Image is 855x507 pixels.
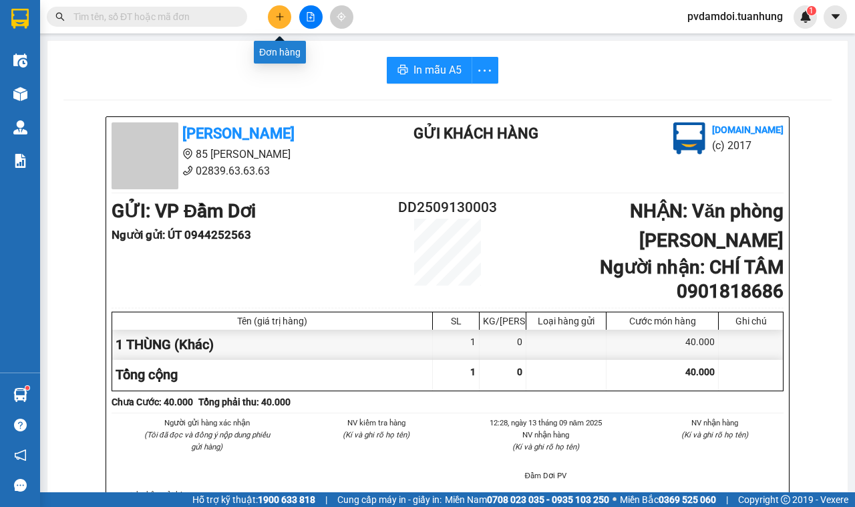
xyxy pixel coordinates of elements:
span: | [726,492,728,507]
div: Loại hàng gửi [530,316,603,326]
li: 85 [PERSON_NAME] [112,146,360,163]
span: copyright [781,495,790,504]
button: printerIn mẫu A5 [387,57,472,84]
span: 0 [517,367,522,377]
li: (c) 2017 [712,137,784,154]
b: [PERSON_NAME] [182,125,295,142]
img: logo-vxr [11,9,29,29]
i: (Kí và ghi rõ họ tên) [512,442,579,451]
span: printer [397,64,408,77]
sup: 1 [807,6,816,15]
i: (Kí và ghi rõ họ tên) [343,430,409,439]
span: pvdamdoi.tuanhung [677,8,794,25]
div: 1 THÙNG (Khác) [112,330,433,360]
div: 40.000 [607,330,719,360]
span: notification [14,449,27,462]
img: icon-new-feature [800,11,812,23]
li: NV nhận hàng [477,429,615,441]
button: aim [330,5,353,29]
input: Tìm tên, số ĐT hoặc mã đơn [73,9,231,24]
li: Đầm Dơi PV [477,470,615,482]
span: environment [182,148,193,159]
div: Cước món hàng [610,316,715,326]
b: Tổng phải thu: 40.000 [198,397,291,407]
b: NHẬN : Văn phòng [PERSON_NAME] [630,200,784,251]
button: file-add [299,5,323,29]
li: NV nhận hàng [647,417,784,429]
sup: 1 [25,386,29,390]
div: 1 [433,330,480,360]
strong: 1900 633 818 [258,494,315,505]
strong: 0369 525 060 [659,494,716,505]
span: search [55,12,65,21]
img: warehouse-icon [13,388,27,402]
h2: DD2509130003 [391,197,504,219]
b: [DOMAIN_NAME] [712,124,784,135]
b: Chưa Cước : 40.000 [112,397,193,407]
span: more [472,62,498,79]
i: (Tôi đã đọc và đồng ý nộp dung phiếu gửi hàng) [144,430,270,451]
li: 02839.63.63.63 [112,163,360,179]
span: message [14,479,27,492]
b: Người nhận : CHÍ TÂM 0901818686 [600,256,784,302]
span: In mẫu A5 [413,62,462,78]
button: caret-down [824,5,847,29]
b: Người gửi : ÚT 0944252563 [112,228,251,241]
span: ⚪️ [613,497,617,502]
img: warehouse-icon [13,54,27,68]
li: Người gửi hàng xác nhận [138,417,276,429]
span: 1 [809,6,814,15]
img: warehouse-icon [13,120,27,134]
b: Gửi khách hàng [413,125,538,142]
img: logo.jpg [673,122,705,155]
span: plus [275,12,285,21]
b: GỬI : VP Đầm Dơi [112,200,256,222]
div: SL [436,316,476,326]
strong: 0708 023 035 - 0935 103 250 [487,494,609,505]
span: Tổng cộng [116,367,178,383]
div: 0 [480,330,526,360]
span: Cung cấp máy in - giấy in: [337,492,442,507]
span: 1 [470,367,476,377]
div: Ghi chú [722,316,780,326]
span: aim [337,12,346,21]
div: KG/[PERSON_NAME] [483,316,522,326]
i: (Kí và ghi rõ họ tên) [681,430,748,439]
img: warehouse-icon [13,87,27,101]
li: 12:28, ngày 13 tháng 09 năm 2025 [477,417,615,429]
span: question-circle [14,419,27,431]
div: Đơn hàng [254,41,306,64]
img: solution-icon [13,154,27,168]
span: phone [182,165,193,176]
span: Miền Bắc [620,492,716,507]
div: Tên (giá trị hàng) [116,316,429,326]
span: file-add [306,12,315,21]
button: plus [268,5,291,29]
span: 40.000 [685,367,715,377]
button: more [472,57,498,84]
span: Hỗ trợ kỹ thuật: [192,492,315,507]
span: Miền Nam [445,492,609,507]
span: | [325,492,327,507]
span: caret-down [830,11,842,23]
li: NV kiểm tra hàng [308,417,446,429]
